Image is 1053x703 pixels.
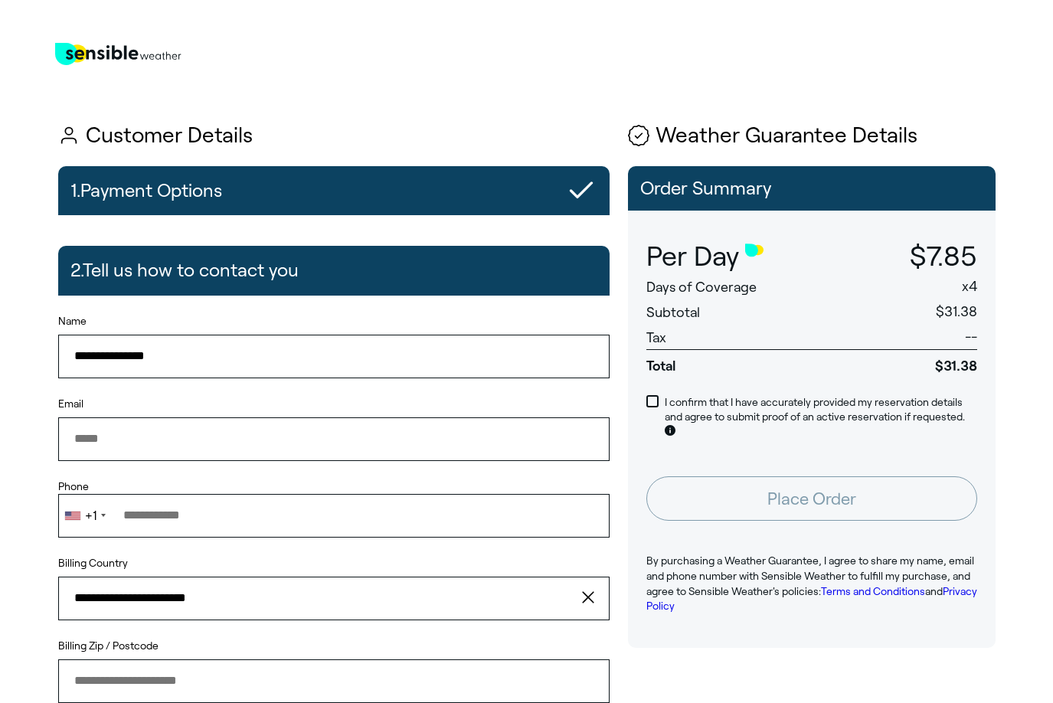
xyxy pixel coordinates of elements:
[646,241,739,272] span: Per Day
[58,314,610,329] label: Name
[646,330,666,345] span: Tax
[646,305,700,320] span: Subtotal
[70,172,222,209] h2: 1. Payment Options
[936,304,977,319] span: $31.38
[58,479,610,495] label: Phone
[962,279,977,294] span: x 4
[70,252,299,289] h2: 2. Tell us how to contact you
[910,241,977,271] span: $7.85
[628,124,996,148] h1: Weather Guarantee Details
[85,509,96,522] div: +1
[58,246,610,295] button: 2.Tell us how to contact you
[59,495,110,536] div: Telephone country code
[640,178,983,198] p: Order Summary
[965,329,977,345] span: --
[58,124,610,148] h1: Customer Details
[58,166,610,215] button: 1.Payment Options
[58,639,610,654] label: Billing Zip / Postcode
[646,349,853,375] span: Total
[821,585,925,597] a: Terms and Conditions
[665,395,977,440] p: I confirm that I have accurately provided my reservation details and agree to submit proof of an ...
[577,577,610,620] button: clear value
[646,476,977,521] button: Place Order
[58,556,128,571] label: Billing Country
[852,349,976,375] span: $31.38
[646,554,977,613] p: By purchasing a Weather Guarantee, I agree to share my name, email and phone number with Sensible...
[646,280,757,295] span: Days of Coverage
[58,397,610,412] label: Email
